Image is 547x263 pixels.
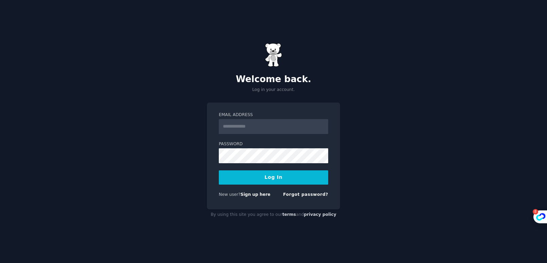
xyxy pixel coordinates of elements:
[219,112,328,118] label: Email Address
[207,74,340,85] h2: Welcome back.
[265,43,282,67] img: Gummy Bear
[282,212,296,217] a: terms
[283,192,328,197] a: Forgot password?
[241,192,270,197] a: Sign up here
[219,170,328,185] button: Log In
[219,192,241,197] span: New user?
[219,141,328,147] label: Password
[207,87,340,93] p: Log in your account.
[304,212,336,217] a: privacy policy
[207,209,340,220] div: By using this site you agree to our and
